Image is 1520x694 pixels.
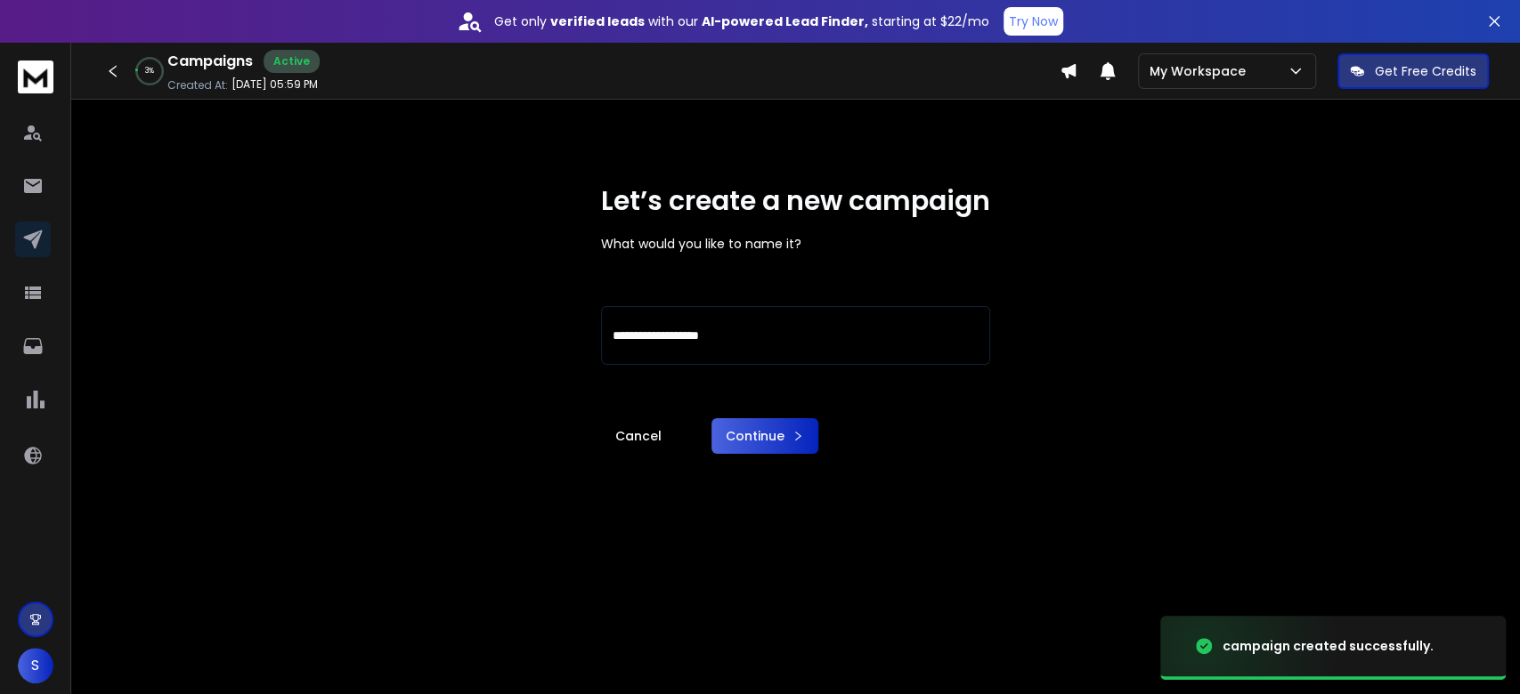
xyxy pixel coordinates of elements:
[1337,53,1489,89] button: Get Free Credits
[601,235,990,253] p: What would you like to name it?
[711,418,818,454] button: Continue
[1375,62,1476,80] p: Get Free Credits
[550,12,645,30] strong: verified leads
[232,77,318,92] p: [DATE] 05:59 PM
[167,78,228,93] p: Created At:
[1004,7,1063,36] button: Try Now
[702,12,868,30] strong: AI-powered Lead Finder,
[1223,637,1434,655] div: campaign created successfully.
[167,51,253,72] h1: Campaigns
[18,648,53,683] button: S
[264,50,320,73] div: Active
[494,12,989,30] p: Get only with our starting at $22/mo
[601,418,676,454] a: Cancel
[1009,12,1058,30] p: Try Now
[601,185,990,217] h1: Let’s create a new campaign
[1150,62,1253,80] p: My Workspace
[145,66,154,77] p: 3 %
[18,61,53,93] img: logo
